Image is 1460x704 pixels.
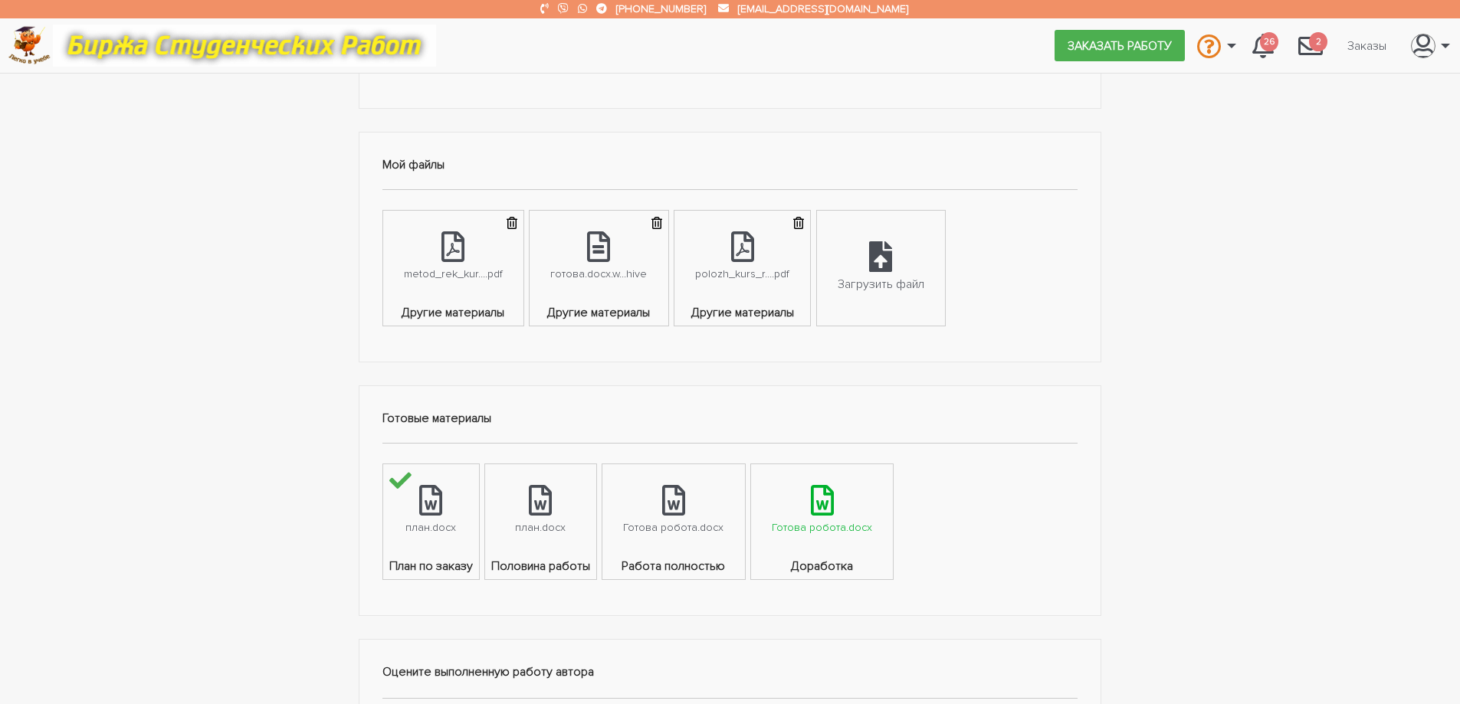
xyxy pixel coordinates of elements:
a: [EMAIL_ADDRESS][DOMAIN_NAME] [738,2,908,15]
strong: Мой файлы [382,157,445,172]
div: metod_rek_kur....pdf [404,265,503,283]
span: Половина работы [485,557,596,579]
a: готова.docx.w...hive [530,211,668,303]
a: 26 [1240,25,1286,66]
a: Готова робота.docx [602,464,744,557]
a: polozh_kurs_r....pdf [674,211,810,303]
div: Готова робота.docx [772,519,872,536]
strong: Готовые материалы [382,411,491,426]
span: Другие материалы [530,303,668,326]
a: 2 [1286,25,1335,66]
span: Работа полностью [602,557,744,579]
span: Вы утвредили этот план [383,464,418,502]
span: 26 [1260,32,1278,51]
div: план.docx [515,519,566,536]
div: план.docx [405,519,456,536]
a: [PHONE_NUMBER] [616,2,706,15]
a: план.docx [485,464,596,557]
a: план.docx [383,464,479,557]
div: polozh_kurs_r....pdf [695,265,789,283]
span: 2 [1309,32,1327,51]
a: Заказать работу [1055,30,1185,61]
span: Доработка [751,557,893,579]
span: Другие материалы [383,303,523,326]
div: Загрузить файл [838,275,924,295]
img: logo-c4363faeb99b52c628a42810ed6dfb4293a56d4e4775eb116515dfe7f33672af.png [8,26,51,65]
span: Другие материалы [674,303,810,326]
span: План по заказу [383,557,479,579]
div: готова.docx.w...hive [550,265,647,283]
a: Готова робота.docx [751,464,893,557]
a: metod_rek_kur....pdf [383,211,523,303]
div: Готова робота.docx [623,519,723,536]
a: Заказы [1335,31,1399,60]
strong: Оцените выполненную работу автора [382,664,594,679]
img: motto-12e01f5a76059d5f6a28199ef077b1f78e012cfde436ab5cf1d4517935686d32.gif [53,25,436,67]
